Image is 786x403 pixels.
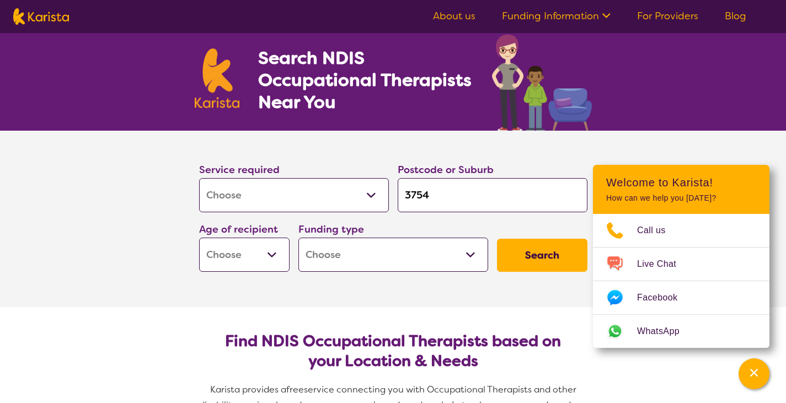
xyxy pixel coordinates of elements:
span: Call us [637,222,679,239]
label: Age of recipient [199,223,278,236]
a: Funding Information [502,9,611,23]
img: Karista logo [195,49,240,108]
label: Service required [199,163,280,176]
h1: Search NDIS Occupational Therapists Near You [258,47,473,113]
a: Blog [725,9,746,23]
p: How can we help you [DATE]? [606,194,756,203]
h2: Welcome to Karista! [606,176,756,189]
input: Type [398,178,587,212]
label: Postcode or Suburb [398,163,494,176]
span: Karista provides a [210,384,286,395]
a: About us [433,9,475,23]
span: WhatsApp [637,323,693,340]
img: occupational-therapy [492,34,592,131]
h2: Find NDIS Occupational Therapists based on your Location & Needs [208,331,579,371]
button: Channel Menu [739,358,769,389]
a: Web link opens in a new tab. [593,315,769,348]
ul: Choose channel [593,214,769,348]
a: For Providers [637,9,698,23]
label: Funding type [298,223,364,236]
img: Karista logo [13,8,69,25]
div: Channel Menu [593,165,769,348]
span: Facebook [637,289,691,306]
span: Live Chat [637,256,689,272]
button: Search [497,239,587,272]
span: free [286,384,304,395]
